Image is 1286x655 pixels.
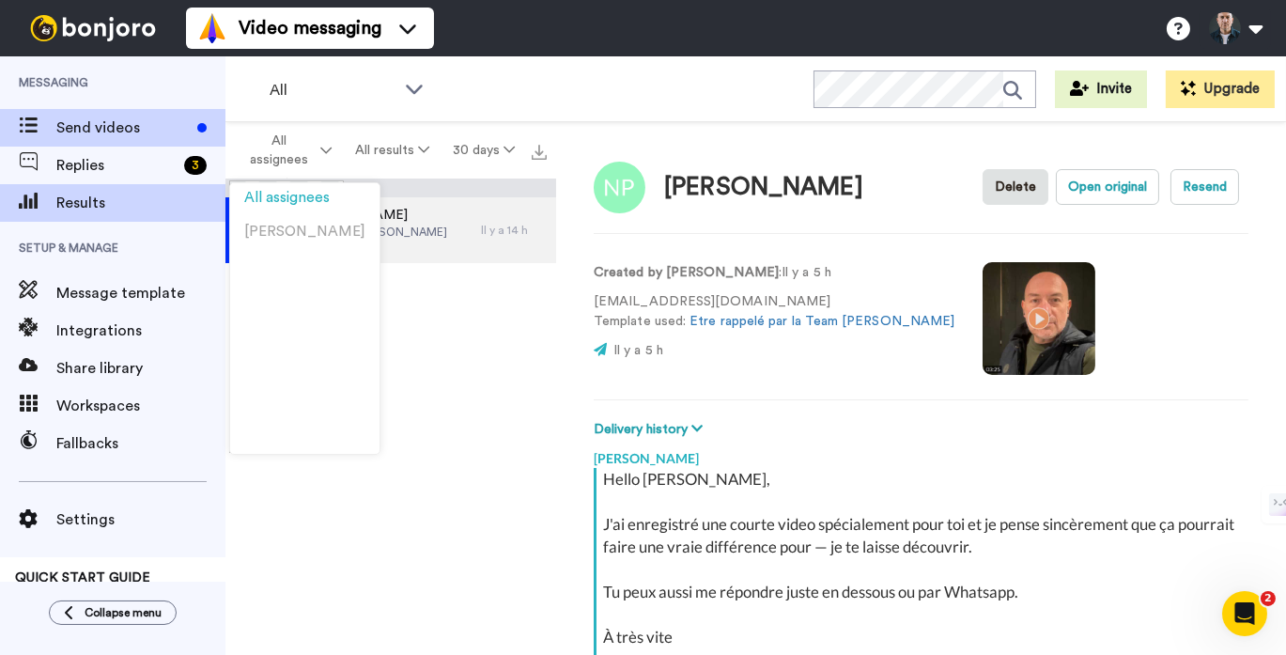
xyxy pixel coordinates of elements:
span: All [270,79,395,101]
button: Collapse menu [49,600,177,625]
div: [PERSON_NAME] [594,440,1248,468]
div: Il y a 14 h [481,223,547,238]
span: Il y a 5 h [613,344,663,357]
span: All assignees [240,132,317,169]
span: Settings [56,508,225,531]
button: Open original [1056,169,1159,205]
button: 30 days [441,133,526,167]
span: Replies [56,154,177,177]
span: Message template [56,282,225,304]
span: [PERSON_NAME] [244,225,365,239]
span: All assignees [244,191,330,205]
div: [PERSON_NAME] [664,174,863,201]
span: Collapse menu [85,605,162,620]
p: : Il y a 5 h [594,263,954,283]
span: Workspaces [56,395,225,417]
span: 2 [1261,591,1276,606]
span: Send videos [56,117,190,139]
button: Delete [983,169,1048,205]
span: Share library [56,357,225,380]
img: bj-logo-header-white.svg [23,15,163,41]
span: Fallbacks [56,432,225,455]
button: All results [344,133,442,167]
button: Delivery history [594,419,708,440]
span: Results [56,192,225,214]
span: Integrations [56,320,225,342]
strong: Created by [PERSON_NAME] [594,266,779,279]
img: export.svg [532,145,547,160]
a: Etre rappelé par la Team [PERSON_NAME] [689,315,954,328]
span: QUICK START GUIDE [15,571,150,585]
button: Upgrade [1166,70,1275,108]
button: Invite [1055,70,1147,108]
div: 3 [184,156,207,175]
button: Export all results that match these filters now. [526,136,552,164]
iframe: Intercom live chat [1222,591,1267,636]
button: Resend [1170,169,1239,205]
img: vm-color.svg [197,13,227,43]
div: Delivery History [225,179,556,197]
p: [EMAIL_ADDRESS][DOMAIN_NAME] Template used: [594,292,954,332]
img: Image of Nadège Prual [594,162,645,213]
button: All assignees [229,124,344,177]
a: [PERSON_NAME]Created by [PERSON_NAME]Il y a 14 h [225,197,556,263]
span: Video messaging [239,15,381,41]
